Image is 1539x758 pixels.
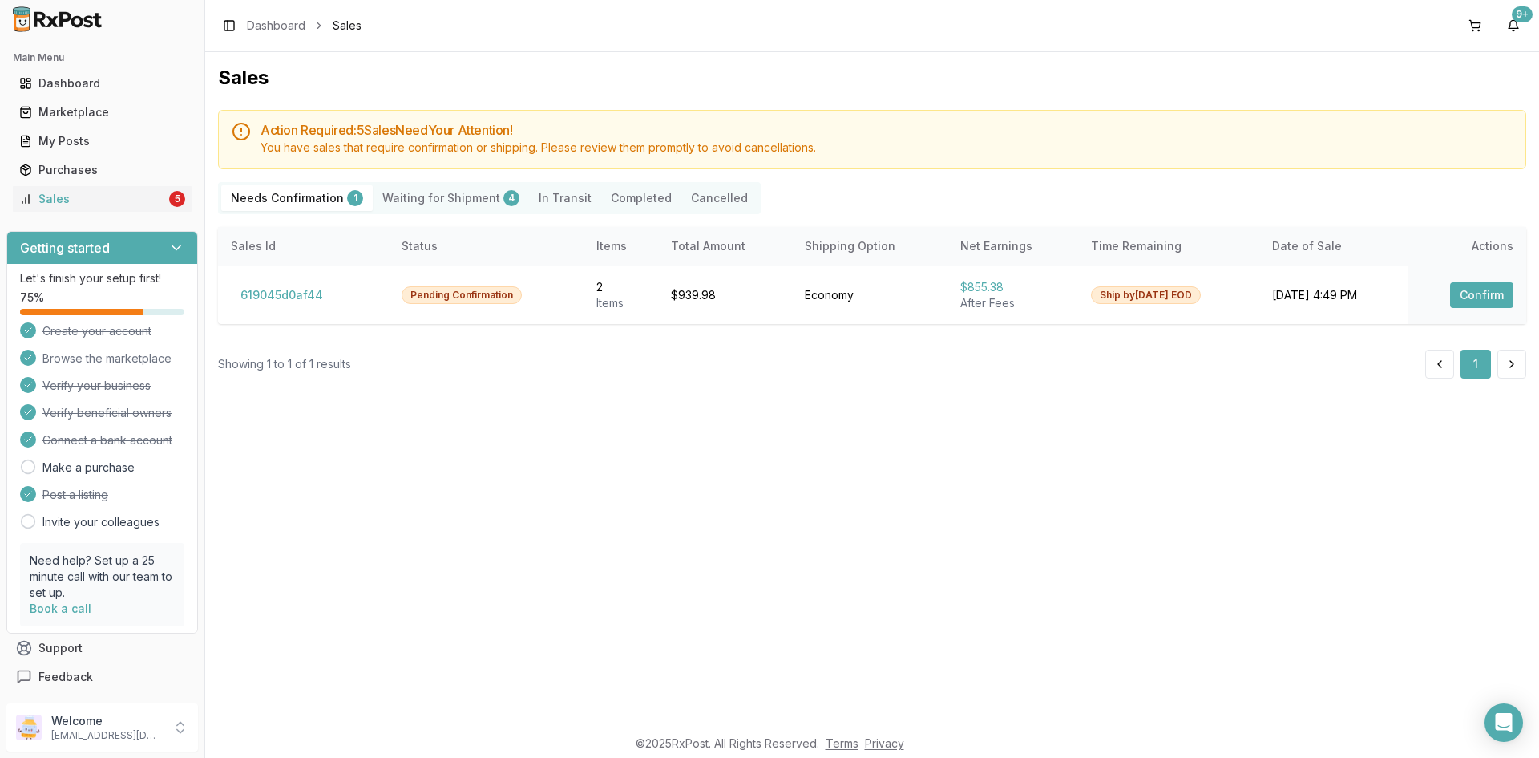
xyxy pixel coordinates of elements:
span: Feedback [38,669,93,685]
a: My Posts [13,127,192,156]
div: Showing 1 to 1 of 1 results [218,356,351,372]
img: User avatar [16,715,42,740]
div: 9+ [1512,6,1533,22]
th: Net Earnings [947,227,1078,266]
p: Need help? Set up a 25 minute call with our team to set up. [30,553,175,601]
th: Items [584,227,659,266]
a: Purchases [13,156,192,184]
span: Post a listing [42,487,108,503]
button: Purchases [6,157,198,183]
div: $855.38 [960,279,1065,295]
th: Sales Id [218,227,389,266]
a: Privacy [865,736,904,750]
div: 4 [503,190,519,206]
div: Ship by [DATE] EOD [1091,286,1201,304]
div: Pending Confirmation [402,286,522,304]
h5: Action Required: 5 Sale s Need Your Attention! [261,124,1513,136]
button: In Transit [529,185,601,211]
a: Book a call [30,602,91,615]
button: 9+ [1501,13,1526,39]
span: Verify your business [42,378,151,394]
a: Invite your colleagues [42,514,160,530]
span: Connect a bank account [42,432,172,448]
div: $939.98 [671,287,779,303]
a: Dashboard [247,18,305,34]
button: Needs Confirmation [221,185,373,211]
th: Actions [1408,227,1526,266]
nav: breadcrumb [247,18,362,34]
a: Terms [826,736,858,750]
div: 1 [347,190,363,206]
div: Purchases [19,162,185,178]
span: Create your account [42,323,151,339]
div: Economy [805,287,935,303]
a: Marketplace [13,98,192,127]
h1: Sales [218,65,1526,91]
th: Date of Sale [1259,227,1407,266]
div: Sales [19,191,166,207]
span: Browse the marketplace [42,351,172,367]
div: 2 [596,279,646,295]
div: 5 [169,191,185,207]
p: [EMAIL_ADDRESS][DOMAIN_NAME] [51,729,163,742]
img: RxPost Logo [6,6,109,32]
button: Waiting for Shipment [373,185,529,211]
button: 1 [1460,350,1491,379]
div: My Posts [19,133,185,149]
th: Status [389,227,584,266]
button: Feedback [6,663,198,691]
span: Verify beneficial owners [42,405,172,421]
div: Item s [596,295,646,311]
button: Confirm [1450,282,1513,308]
div: You have sales that require confirmation or shipping. Please review them promptly to avoid cancel... [261,140,1513,156]
a: Dashboard [13,69,192,98]
div: After Fees [960,295,1065,311]
a: Make a purchase [42,460,135,476]
button: My Posts [6,128,198,154]
div: [DATE] 4:49 PM [1272,287,1394,303]
th: Total Amount [658,227,792,266]
h3: Getting started [20,238,110,257]
p: Let's finish your setup first! [20,270,184,286]
span: Sales [333,18,362,34]
button: Sales5 [6,186,198,212]
button: Completed [601,185,681,211]
button: 619045d0af44 [231,282,333,308]
th: Shipping Option [792,227,947,266]
div: Open Intercom Messenger [1484,703,1523,742]
div: Dashboard [19,75,185,91]
p: Welcome [51,713,163,729]
button: Marketplace [6,99,198,125]
a: Sales5 [13,184,192,213]
th: Time Remaining [1078,227,1259,266]
span: 75 % [20,290,44,306]
button: Support [6,634,198,663]
button: Dashboard [6,71,198,96]
div: Marketplace [19,104,185,120]
h2: Main Menu [13,51,192,64]
button: Cancelled [681,185,757,211]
